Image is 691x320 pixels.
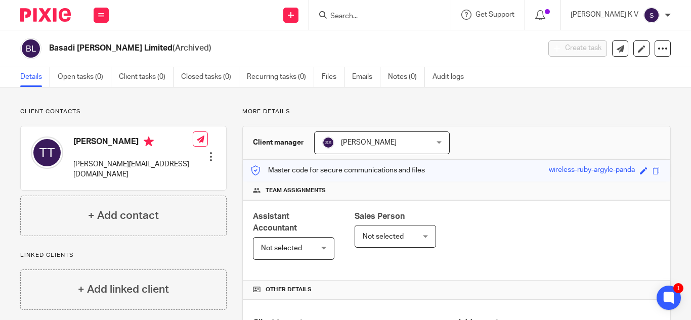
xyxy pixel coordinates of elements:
[643,7,660,23] img: svg%3E
[266,187,326,195] span: Team assignments
[181,67,239,87] a: Closed tasks (0)
[253,212,297,232] span: Assistant Accountant
[172,44,211,52] span: (Archived)
[73,136,193,149] h4: [PERSON_NAME]
[31,136,63,169] img: svg%3E
[20,251,227,259] p: Linked clients
[78,282,169,297] h4: + Add linked client
[322,67,344,87] a: Files
[388,67,425,87] a: Notes (0)
[322,136,334,149] img: svg%3E
[355,212,405,220] span: Sales Person
[352,67,380,87] a: Emails
[476,11,514,18] span: Get Support
[250,165,425,175] p: Master code for secure communications and files
[242,108,671,116] p: More details
[20,108,227,116] p: Client contacts
[549,165,635,176] div: wireless-ruby-argyle-panda
[253,138,304,148] h3: Client manager
[247,67,314,87] a: Recurring tasks (0)
[49,43,437,54] h2: Basadi [PERSON_NAME] Limited
[58,67,111,87] a: Open tasks (0)
[673,283,683,293] div: 1
[73,159,193,180] p: [PERSON_NAME][EMAIL_ADDRESS][DOMAIN_NAME]
[20,67,50,87] a: Details
[261,245,302,252] span: Not selected
[341,139,397,146] span: [PERSON_NAME]
[329,12,420,21] input: Search
[548,40,607,57] button: Create task
[363,233,404,240] span: Not selected
[571,10,638,20] p: [PERSON_NAME] K V
[433,67,471,87] a: Audit logs
[20,8,71,22] img: Pixie
[119,67,174,87] a: Client tasks (0)
[144,136,154,147] i: Primary
[88,208,159,223] h4: + Add contact
[20,38,41,59] img: svg%3E
[266,286,312,294] span: Other details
